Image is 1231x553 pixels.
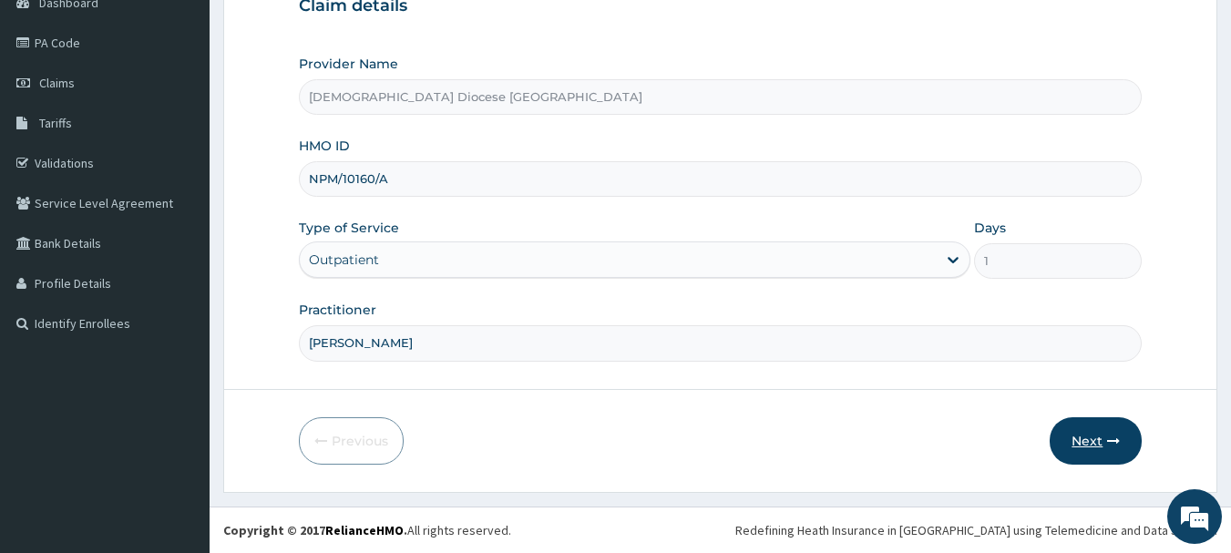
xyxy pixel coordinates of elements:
[299,161,1143,197] input: Enter HMO ID
[974,219,1006,237] label: Days
[299,137,350,155] label: HMO ID
[1050,417,1142,465] button: Next
[299,9,343,53] div: Minimize live chat window
[9,364,347,427] textarea: Type your message and hit 'Enter'
[223,522,407,538] strong: Copyright © 2017 .
[299,417,404,465] button: Previous
[299,301,376,319] label: Practitioner
[299,55,398,73] label: Provider Name
[39,115,72,131] span: Tariffs
[309,251,379,269] div: Outpatient
[299,325,1143,361] input: Enter Name
[39,75,75,91] span: Claims
[34,91,74,137] img: d_794563401_company_1708531726252_794563401
[95,102,306,126] div: Chat with us now
[325,522,404,538] a: RelianceHMO
[299,219,399,237] label: Type of Service
[735,521,1217,539] div: Redefining Heath Insurance in [GEOGRAPHIC_DATA] using Telemedicine and Data Science!
[106,162,251,346] span: We're online!
[210,507,1231,553] footer: All rights reserved.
